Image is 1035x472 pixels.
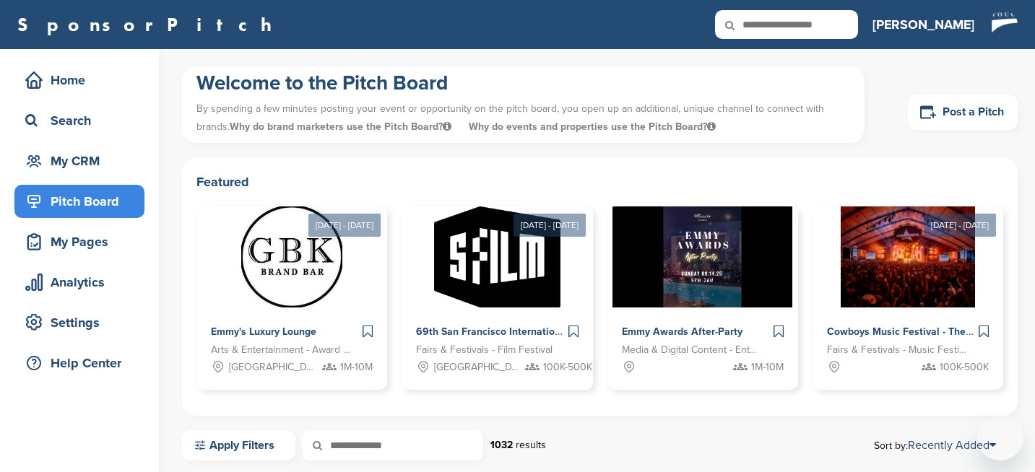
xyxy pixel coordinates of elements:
img: Sponsorpitch & [612,206,792,307]
a: My Pages [14,225,144,258]
div: [DATE] - [DATE] [924,214,996,237]
h1: Welcome to the Pitch Board [196,70,850,96]
span: Fairs & Festivals - Music Festival [827,342,967,358]
div: Pitch Board [22,188,144,214]
div: Search [22,108,144,134]
a: My CRM [14,144,144,178]
a: [DATE] - [DATE] Sponsorpitch & Cowboys Music Festival - The Largest 11 Day Music Festival in [GEO... [813,183,1003,390]
a: Pitch Board [14,185,144,218]
a: Recently Added [908,438,996,453]
div: Settings [22,310,144,336]
a: Apply Filters [182,430,295,460]
span: 1M-10M [751,359,784,375]
a: SponsorPitch [17,15,281,34]
span: 100K-500K [543,359,592,375]
a: [DATE] - [DATE] Sponsorpitch & 69th San Francisco International Film Festival Fairs & Festivals -... [402,183,592,390]
img: Sponsorpitch & [241,206,342,307]
a: [DATE] - [DATE] Sponsorpitch & Emmy's Luxury Lounge Arts & Entertainment - Award Show [GEOGRAPHIC... [196,183,387,390]
span: [GEOGRAPHIC_DATA], [GEOGRAPHIC_DATA] [229,359,316,375]
div: Analytics [22,269,144,295]
span: 100K-500K [940,359,989,375]
a: Sponsorpitch & Emmy Awards After-Party Media & Digital Content - Entertainment 1M-10M [607,206,798,390]
a: Help Center [14,346,144,380]
div: [DATE] - [DATE] [308,214,381,237]
h3: [PERSON_NAME] [872,14,974,35]
a: [PERSON_NAME] [872,9,974,40]
a: Post a Pitch [908,95,1018,130]
img: Sponsorpitch & [841,206,976,307]
span: Emmy's Luxury Lounge [211,325,316,338]
span: Why do brand marketers use the Pitch Board? [230,121,454,133]
a: Analytics [14,266,144,299]
a: Search [14,104,144,137]
h2: Featured [196,172,1003,192]
img: Sponsorpitch & [434,206,560,307]
span: Sort by: [874,440,996,451]
div: My Pages [22,229,144,255]
span: results [516,439,546,451]
a: Settings [14,306,144,339]
span: Media & Digital Content - Entertainment [622,342,762,358]
span: [GEOGRAPHIC_DATA], [GEOGRAPHIC_DATA] [434,359,521,375]
a: Home [14,64,144,97]
div: Help Center [22,350,144,376]
span: 69th San Francisco International Film Festival [416,325,632,338]
div: My CRM [22,148,144,174]
iframe: Button to launch messaging window [977,414,1023,460]
div: [DATE] - [DATE] [514,214,586,237]
div: Home [22,67,144,93]
span: Fairs & Festivals - Film Festival [416,342,553,358]
span: Emmy Awards After-Party [622,325,742,338]
span: 1M-10M [340,359,373,375]
span: Why do events and properties use the Pitch Board? [469,121,716,133]
span: Arts & Entertainment - Award Show [211,342,351,358]
strong: 1032 [490,439,513,451]
p: By spending a few minutes posting your event or opportunity on the pitch board, you open up an ad... [196,96,850,139]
